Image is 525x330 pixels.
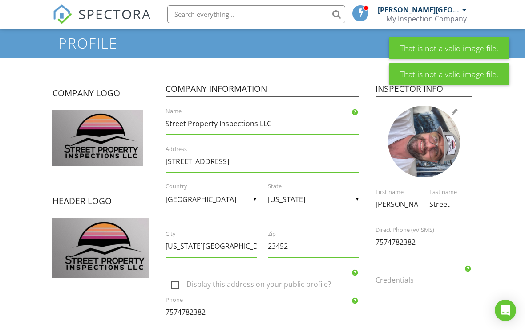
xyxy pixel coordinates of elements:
[167,5,345,23] input: Search everything...
[376,188,429,196] label: First name
[376,275,483,285] label: Credentials
[268,182,370,190] label: State
[376,83,472,97] h4: Inspector Info
[52,218,149,278] img: 2Q==
[171,280,365,291] label: Display this address on your public profile?
[166,182,268,190] label: Country
[78,4,151,23] span: SPECTORA
[58,35,467,51] h1: Profile
[389,63,509,85] div: That is not a valid image file.
[495,300,516,321] div: Open Intercom Messenger
[52,12,151,31] a: SPECTORA
[52,4,72,24] img: The Best Home Inspection Software - Spectora
[389,37,509,59] div: That is not a valid image file.
[52,195,149,210] h4: Header Logo
[386,14,467,23] div: My Inspection Company
[429,188,483,196] label: Last name
[52,87,143,102] h4: Company Logo
[166,83,359,97] h4: Company Information
[52,110,143,166] img: 9k=
[376,226,483,234] label: Direct Phone (w/ SMS)
[378,5,460,14] div: [PERSON_NAME][GEOGRAPHIC_DATA]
